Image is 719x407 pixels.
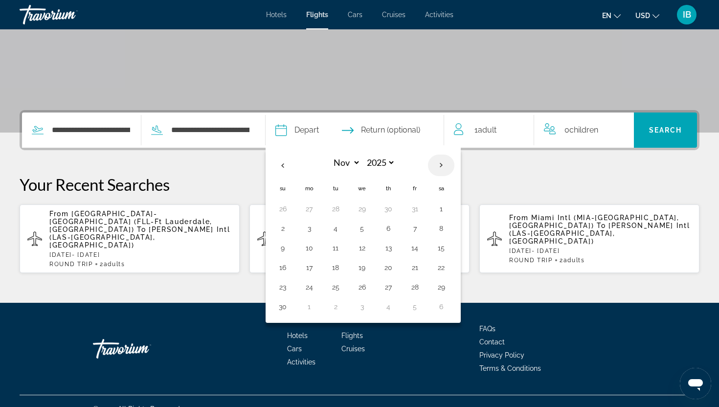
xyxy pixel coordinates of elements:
span: Adults [563,257,585,264]
span: ROUND TRIP [49,261,93,268]
a: Cars [287,345,302,353]
table: Left calendar grid [270,154,454,317]
button: Day 6 [433,300,449,314]
a: Hotels [287,332,308,339]
button: Change language [602,8,621,23]
span: 2 [560,257,585,264]
button: Day 28 [328,202,343,216]
button: Next month [428,154,454,177]
a: Travorium [20,2,117,27]
button: Day 19 [354,261,370,274]
span: [PERSON_NAME] Intl (LAS-[GEOGRAPHIC_DATA], [GEOGRAPHIC_DATA]) [509,222,690,245]
a: Privacy Policy [479,351,524,359]
button: Day 3 [301,222,317,235]
button: Day 4 [328,222,343,235]
button: Day 10 [301,241,317,255]
a: Activities [425,11,453,19]
span: 0 [564,123,598,137]
button: Select depart date [275,113,319,148]
button: Day 27 [381,280,396,294]
div: Search widget [22,113,697,148]
button: Day 29 [354,202,370,216]
button: Day 28 [407,280,423,294]
span: Search [649,126,682,134]
span: To [137,226,146,233]
select: Select year [363,154,395,171]
span: 2 [100,261,125,268]
button: From [GEOGRAPHIC_DATA]-[GEOGRAPHIC_DATA] (FLL-Ft Lauderdale, [GEOGRAPHIC_DATA]) To [PERSON_NAME] ... [249,204,470,273]
button: Day 18 [328,261,343,274]
button: Day 8 [433,222,449,235]
button: Day 26 [354,280,370,294]
button: Day 22 [433,261,449,274]
a: Terms & Conditions [479,364,541,372]
button: From Miami Intl (MIA-[GEOGRAPHIC_DATA], [GEOGRAPHIC_DATA]) To [PERSON_NAME] Intl (LAS-[GEOGRAPHIC... [479,204,699,273]
span: Return (optional) [361,123,420,137]
a: Flights [341,332,363,339]
button: Day 15 [433,241,449,255]
span: [GEOGRAPHIC_DATA]-[GEOGRAPHIC_DATA] (FLL-Ft Lauderdale, [GEOGRAPHIC_DATA]) [49,210,212,233]
button: Travelers: 1 adult, 0 children [444,113,634,148]
span: Miami Intl (MIA-[GEOGRAPHIC_DATA], [GEOGRAPHIC_DATA]) [509,214,679,229]
a: FAQs [479,325,495,333]
button: Day 17 [301,261,317,274]
span: ROUND TRIP [509,257,553,264]
a: Cruises [341,345,365,353]
button: Day 20 [381,261,396,274]
button: From [GEOGRAPHIC_DATA]-[GEOGRAPHIC_DATA] (FLL-Ft Lauderdale, [GEOGRAPHIC_DATA]) To [PERSON_NAME] ... [20,204,240,273]
button: Day 31 [407,202,423,216]
a: Activities [287,358,315,366]
button: Day 27 [301,202,317,216]
button: Day 2 [328,300,343,314]
button: Day 21 [407,261,423,274]
a: Go Home [93,334,191,363]
span: [PERSON_NAME] Intl (LAS-[GEOGRAPHIC_DATA], [GEOGRAPHIC_DATA]) [49,226,230,249]
button: Search [634,113,697,148]
button: Day 29 [433,280,449,294]
button: Day 26 [275,202,291,216]
button: Day 30 [275,300,291,314]
p: [DATE] - [DATE] [49,251,232,258]
button: Day 5 [354,222,370,235]
span: en [602,12,611,20]
button: Day 1 [433,202,449,216]
a: Hotels [266,11,287,19]
button: Day 23 [275,280,291,294]
button: Day 12 [354,241,370,255]
button: Change currency [635,8,659,23]
button: Day 16 [275,261,291,274]
button: Day 24 [301,280,317,294]
a: Cars [348,11,362,19]
select: Select month [329,154,360,171]
button: Day 2 [275,222,291,235]
span: 1 [474,123,496,137]
a: Flights [306,11,328,19]
button: Day 3 [354,300,370,314]
span: USD [635,12,650,20]
button: User Menu [674,4,699,25]
a: Cruises [382,11,405,19]
button: Day 4 [381,300,396,314]
button: Day 13 [381,241,396,255]
iframe: Кнопка для запуску вікна повідомлень [680,368,711,399]
button: Day 7 [407,222,423,235]
p: [DATE] - [DATE] [509,248,692,254]
button: Day 25 [328,280,343,294]
button: Day 11 [328,241,343,255]
a: Contact [479,338,505,346]
span: From [509,214,529,222]
button: Day 9 [275,241,291,255]
span: Children [569,125,598,135]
